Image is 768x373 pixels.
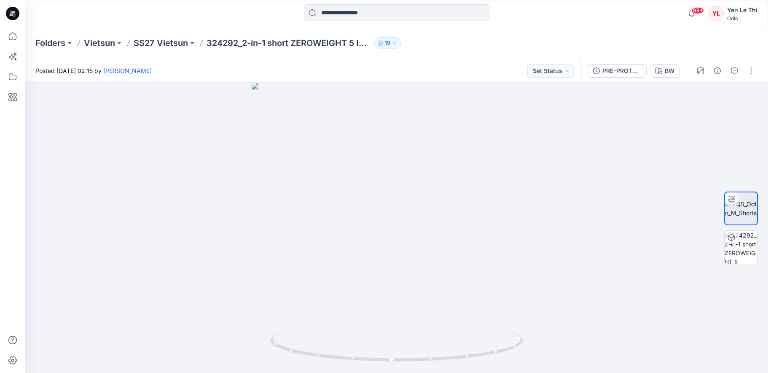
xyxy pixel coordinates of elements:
span: Posted [DATE] 02:15 by [35,66,152,75]
button: Details [711,64,724,78]
p: 324292_2-in-1 short ZEROWEIGHT 5 INCH [207,37,371,49]
span: 99+ [691,7,704,14]
a: [PERSON_NAME] [103,67,152,74]
div: PRE-PROTO_GM [602,66,641,76]
a: SS27 Vietsun [134,37,188,49]
a: Vietsun [84,37,115,49]
button: 19 [374,37,401,49]
div: YL [709,6,724,21]
div: BW [665,66,674,76]
a: Folders [35,37,65,49]
img: 324292_2-in-1 short ZEROWEIGHT 5 INCH_PRE-PROTO_GM BW [725,231,757,264]
img: VQS_Odlo_M_Shorts [725,200,757,217]
div: Yen Le Thi [727,5,757,15]
button: PRE-PROTO_GM [588,64,647,78]
div: Odlo [727,15,757,22]
p: 19 [385,38,390,48]
button: BW [650,64,680,78]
